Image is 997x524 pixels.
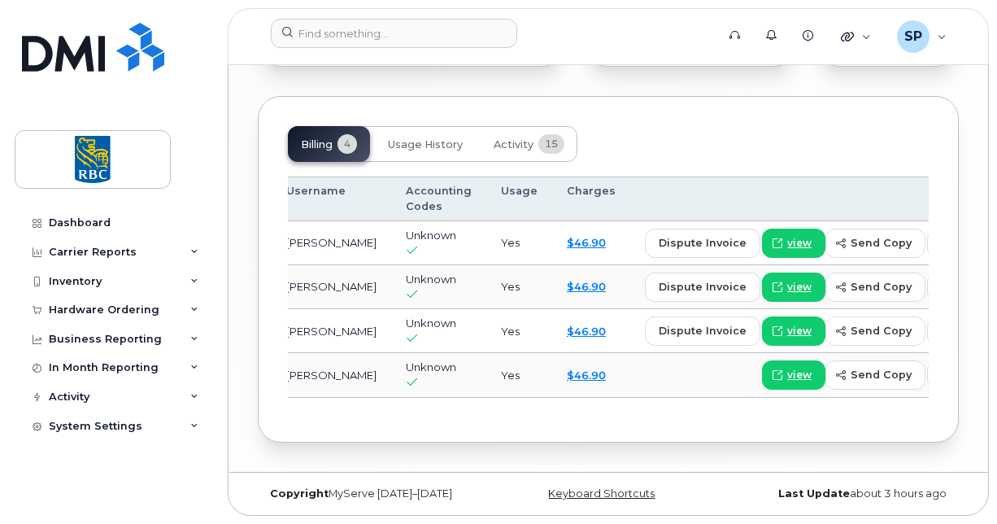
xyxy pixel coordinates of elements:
[787,324,812,338] span: view
[659,323,747,338] span: dispute invoice
[272,309,391,353] td: [PERSON_NAME]
[272,221,391,265] td: [PERSON_NAME]
[548,487,655,500] a: Keyboard Shortcuts
[406,273,456,286] span: Unknown
[851,279,912,295] span: send copy
[406,360,456,373] span: Unknown
[271,19,517,48] input: Find something...
[829,20,882,53] div: Quicklinks
[494,138,533,151] span: Activity
[904,27,922,46] span: SP
[851,323,912,338] span: send copy
[486,309,552,353] td: Yes
[567,369,606,382] a: $46.90
[406,317,456,330] span: Unknown
[391,177,486,221] th: Accounting Codes
[567,325,606,338] a: $46.90
[762,229,825,258] a: view
[645,317,760,346] button: dispute invoice
[886,20,958,53] div: Savan Patel
[659,279,747,295] span: dispute invoice
[538,134,564,154] span: 15
[486,353,552,397] td: Yes
[406,229,456,242] span: Unknown
[762,360,825,390] a: view
[725,487,959,500] div: about 3 hours ago
[825,273,925,302] button: send copy
[552,177,630,221] th: Charges
[486,265,552,309] td: Yes
[486,177,552,221] th: Usage
[567,236,606,249] a: $46.90
[851,367,912,382] span: send copy
[762,317,825,346] a: view
[258,487,491,500] div: MyServe [DATE]–[DATE]
[851,235,912,251] span: send copy
[645,273,760,302] button: dispute invoice
[787,280,812,295] span: view
[270,487,329,500] strong: Copyright
[787,368,812,382] span: view
[567,280,606,293] a: $46.90
[388,138,463,151] span: Usage History
[825,317,925,346] button: send copy
[825,229,925,258] button: send copy
[486,221,552,265] td: Yes
[825,360,925,390] button: send copy
[762,273,825,302] a: view
[645,229,760,258] button: dispute invoice
[659,235,747,251] span: dispute invoice
[778,487,850,500] strong: Last Update
[272,265,391,309] td: [PERSON_NAME]
[787,236,812,251] span: view
[272,177,391,221] th: Username
[272,353,391,397] td: [PERSON_NAME]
